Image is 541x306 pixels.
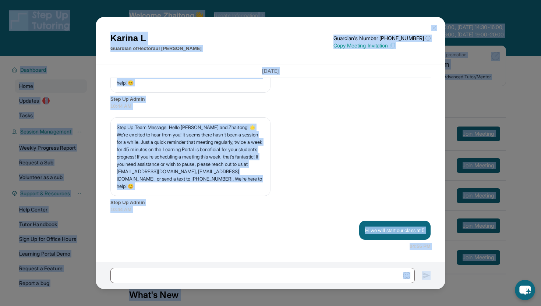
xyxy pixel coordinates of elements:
span: 10:44 AM [110,206,431,213]
span: Step Up Admin [110,199,431,206]
p: Guardian of Hectoraul [PERSON_NAME] [110,45,202,52]
img: Close Icon [431,25,437,31]
p: Hi we will start our class at 5 [365,227,425,234]
h3: [DATE] [110,67,431,75]
img: Emoji [403,272,410,279]
span: 04:56 PM [410,243,431,250]
img: Send icon [422,271,431,280]
p: Step Up Team Message: Hello [PERSON_NAME] and Zhaitong! 🌟 We're excited to hear from you! It seem... [117,124,264,190]
p: Copy Meeting Invitation [333,42,431,49]
h1: Karina L [110,32,202,45]
span: 10:44 AM [110,103,431,110]
p: Guardian's Number: [PHONE_NUMBER] [333,35,431,42]
span: ⓘ [425,35,431,42]
button: chat-button [515,280,535,300]
span: Step Up Admin [110,96,431,103]
img: Copy Icon [389,42,396,49]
